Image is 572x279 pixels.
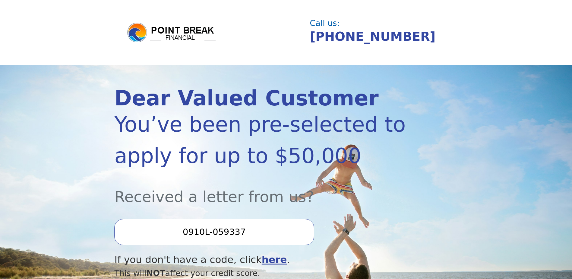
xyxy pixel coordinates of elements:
[114,252,406,267] div: If you don't have a code, click .
[114,219,314,245] input: Enter your Offer Code:
[262,254,287,265] a: here
[146,268,165,278] span: NOT
[126,22,217,43] img: logo.png
[310,29,436,44] a: [PHONE_NUMBER]
[114,109,406,172] div: You’ve been pre-selected to apply for up to $50,000
[114,172,406,208] div: Received a letter from us?
[114,88,406,109] div: Dear Valued Customer
[310,19,453,27] div: Call us:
